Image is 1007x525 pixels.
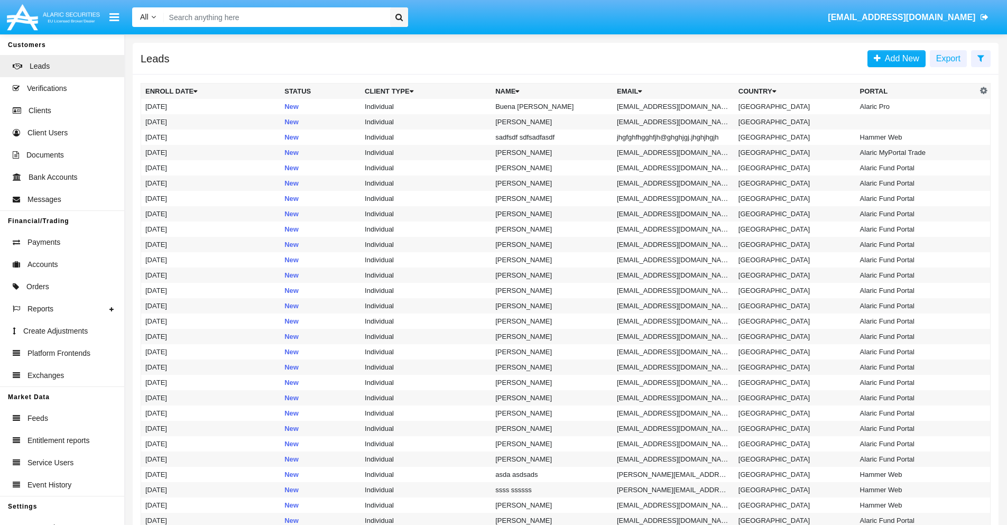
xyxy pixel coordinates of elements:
[280,268,361,283] td: New
[491,421,613,436] td: [PERSON_NAME]
[734,436,856,452] td: [GEOGRAPHIC_DATA]
[613,314,734,329] td: [EMAIL_ADDRESS][DOMAIN_NAME]
[141,237,281,252] td: [DATE]
[734,145,856,160] td: [GEOGRAPHIC_DATA]
[491,329,613,344] td: [PERSON_NAME]
[29,172,78,183] span: Bank Accounts
[491,467,613,482] td: asda asdsads
[491,375,613,390] td: [PERSON_NAME]
[27,303,53,315] span: Reports
[361,436,491,452] td: Individual
[141,406,281,421] td: [DATE]
[613,237,734,252] td: [EMAIL_ADDRESS][DOMAIN_NAME]
[141,452,281,467] td: [DATE]
[361,375,491,390] td: Individual
[141,54,170,63] h5: Leads
[141,145,281,160] td: [DATE]
[491,314,613,329] td: [PERSON_NAME]
[141,252,281,268] td: [DATE]
[141,206,281,222] td: [DATE]
[936,54,960,63] span: Export
[856,252,977,268] td: Alaric Fund Portal
[734,222,856,237] td: [GEOGRAPHIC_DATA]
[856,206,977,222] td: Alaric Fund Portal
[856,482,977,498] td: Hammer Web
[23,326,88,337] span: Create Adjustments
[613,298,734,314] td: [EMAIL_ADDRESS][DOMAIN_NAME]
[491,84,613,99] th: Name
[361,452,491,467] td: Individual
[734,452,856,467] td: [GEOGRAPHIC_DATA]
[856,390,977,406] td: Alaric Fund Portal
[613,160,734,176] td: [EMAIL_ADDRESS][DOMAIN_NAME]
[491,222,613,237] td: [PERSON_NAME]
[856,145,977,160] td: Alaric MyPortal Trade
[141,160,281,176] td: [DATE]
[613,482,734,498] td: [PERSON_NAME][EMAIL_ADDRESS]
[613,360,734,375] td: [EMAIL_ADDRESS][DOMAIN_NAME]
[361,283,491,298] td: Individual
[361,390,491,406] td: Individual
[856,360,977,375] td: Alaric Fund Portal
[140,13,149,21] span: All
[856,268,977,283] td: Alaric Fund Portal
[734,344,856,360] td: [GEOGRAPHIC_DATA]
[280,114,361,130] td: New
[613,344,734,360] td: [EMAIL_ADDRESS][DOMAIN_NAME]
[26,281,49,292] span: Orders
[734,390,856,406] td: [GEOGRAPHIC_DATA]
[856,84,977,99] th: Portal
[734,283,856,298] td: [GEOGRAPHIC_DATA]
[280,406,361,421] td: New
[491,252,613,268] td: [PERSON_NAME]
[734,252,856,268] td: [GEOGRAPHIC_DATA]
[361,176,491,191] td: Individual
[280,360,361,375] td: New
[361,268,491,283] td: Individual
[141,329,281,344] td: [DATE]
[141,191,281,206] td: [DATE]
[734,114,856,130] td: [GEOGRAPHIC_DATA]
[280,421,361,436] td: New
[141,467,281,482] td: [DATE]
[361,344,491,360] td: Individual
[491,114,613,130] td: [PERSON_NAME]
[856,452,977,467] td: Alaric Fund Portal
[27,237,60,248] span: Payments
[856,130,977,145] td: Hammer Web
[856,375,977,390] td: Alaric Fund Portal
[361,160,491,176] td: Individual
[856,283,977,298] td: Alaric Fund Portal
[491,206,613,222] td: [PERSON_NAME]
[280,145,361,160] td: New
[280,329,361,344] td: New
[280,283,361,298] td: New
[361,329,491,344] td: Individual
[734,160,856,176] td: [GEOGRAPHIC_DATA]
[361,360,491,375] td: Individual
[280,390,361,406] td: New
[280,160,361,176] td: New
[491,298,613,314] td: [PERSON_NAME]
[280,375,361,390] td: New
[613,99,734,114] td: [EMAIL_ADDRESS][DOMAIN_NAME]
[280,467,361,482] td: New
[280,222,361,237] td: New
[141,375,281,390] td: [DATE]
[881,54,919,63] span: Add New
[613,329,734,344] td: [EMAIL_ADDRESS][DOMAIN_NAME]
[613,421,734,436] td: [EMAIL_ADDRESS][DOMAIN_NAME]
[734,482,856,498] td: [GEOGRAPHIC_DATA]
[361,498,491,513] td: Individual
[361,237,491,252] td: Individual
[734,360,856,375] td: [GEOGRAPHIC_DATA]
[491,452,613,467] td: [PERSON_NAME]
[27,457,73,468] span: Service Users
[613,283,734,298] td: [EMAIL_ADDRESS][DOMAIN_NAME]
[27,259,58,270] span: Accounts
[491,344,613,360] td: [PERSON_NAME]
[280,498,361,513] td: New
[280,191,361,206] td: New
[280,206,361,222] td: New
[613,222,734,237] td: [EMAIL_ADDRESS][DOMAIN_NAME]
